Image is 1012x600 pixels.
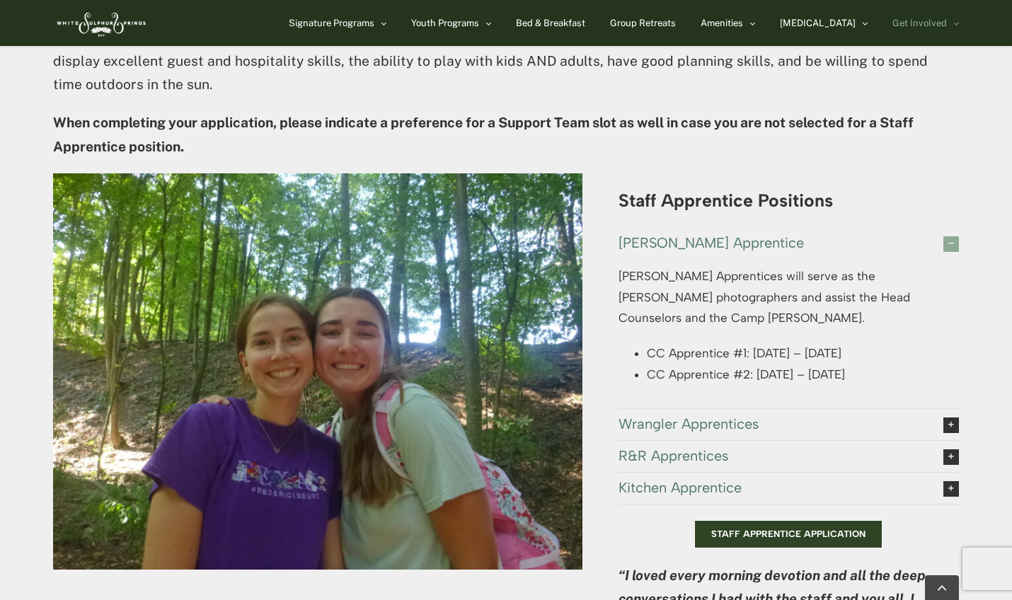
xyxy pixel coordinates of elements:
[289,18,374,28] span: Signature Programs
[619,448,921,463] span: R&R Apprentices
[619,228,959,259] a: [PERSON_NAME] Apprentice
[619,441,959,472] a: R&R Apprentices
[694,520,882,548] a: Apply for Support Team
[516,18,585,28] span: Bed & Breakfast
[619,480,921,495] span: Kitchen Apprentice
[619,409,959,440] a: Wrangler Apprentices
[619,191,959,210] h3: Staff Apprentice Positions
[411,18,479,28] span: Youth Programs
[647,364,959,386] li: CC Apprentice #2: [DATE] – [DATE]
[619,416,921,432] span: Wrangler Apprentices
[53,115,914,154] strong: When completing your application, please indicate a preference for a Support Team slot as well in...
[610,18,676,28] span: Group Retreats
[780,18,856,28] span: [MEDICAL_DATA]
[701,18,743,28] span: Amenities
[647,343,959,364] li: CC Apprentice #1: [DATE] – [DATE]
[53,173,582,570] img: P1360220
[711,529,866,540] span: Staff Apprentice Application
[619,266,959,329] p: [PERSON_NAME] Apprentices will serve as the [PERSON_NAME] photographers and assist the Head Couns...
[892,18,947,28] span: Get Involved
[619,473,959,504] a: Kitchen Apprentice
[619,235,921,250] span: [PERSON_NAME] Apprentice
[53,4,148,42] img: White Sulphur Springs Logo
